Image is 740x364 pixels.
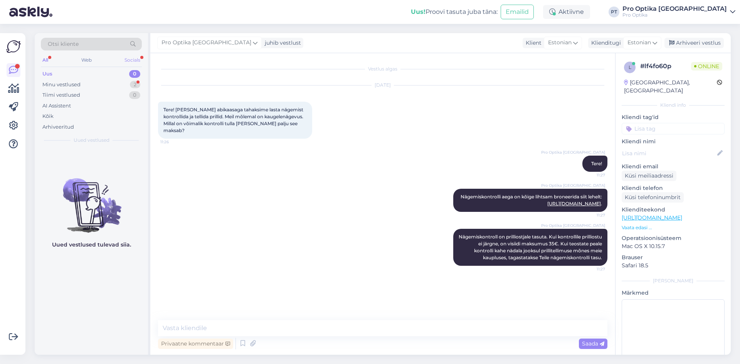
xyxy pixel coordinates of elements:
div: 0 [129,70,140,78]
div: All [41,55,50,65]
span: Pro Optika [GEOGRAPHIC_DATA] [541,149,605,155]
div: Tiimi vestlused [42,91,80,99]
div: [PERSON_NAME] [622,277,725,284]
p: Klienditeekond [622,206,725,214]
div: Aktiivne [543,5,590,19]
div: AI Assistent [42,102,71,110]
div: Kõik [42,112,54,120]
span: Pro Optika [GEOGRAPHIC_DATA] [541,183,605,188]
div: 2 [130,81,140,89]
span: Saada [582,340,604,347]
p: Operatsioonisüsteem [622,234,725,242]
b: Uus! [411,8,425,15]
span: Nägemiskontrolli aega on kõige lihtsam broneerida siit lehelt: . [461,194,602,206]
div: [DATE] [158,82,607,89]
span: Estonian [627,39,651,47]
div: PT [609,7,619,17]
span: 11:27 [576,172,605,178]
div: Küsi meiliaadressi [622,171,676,181]
p: Kliendi tag'id [622,113,725,121]
div: Proovi tasuta juba täna: [411,7,498,17]
a: [URL][DOMAIN_NAME] [547,201,601,206]
div: Kliendi info [622,102,725,109]
div: Arhiveeritud [42,123,74,131]
input: Lisa tag [622,123,725,134]
div: Vestlus algas [158,65,607,72]
div: Uus [42,70,52,78]
span: Otsi kliente [48,40,79,48]
div: Pro Optika [622,12,727,18]
span: Pro Optika [GEOGRAPHIC_DATA] [541,223,605,228]
span: Tere! [591,161,602,166]
span: 11:27 [576,266,605,272]
span: Uued vestlused [74,137,109,144]
span: l [629,64,631,70]
div: Klienditugi [588,39,621,47]
div: Socials [123,55,142,65]
a: Pro Optika [GEOGRAPHIC_DATA]Pro Optika [622,6,735,18]
div: juhib vestlust [262,39,301,47]
img: No chats [35,164,148,234]
div: Klient [523,39,542,47]
p: Kliendi email [622,163,725,171]
span: Nägemiskontroll on prilliostjale tasuta. Kui kontrollile prilliostu ei järgne, on visiidi maksumu... [459,234,603,260]
img: Askly Logo [6,39,21,54]
div: Arhiveeri vestlus [664,38,724,48]
a: [URL][DOMAIN_NAME] [622,214,682,221]
p: Brauser [622,253,725,262]
p: Mac OS X 10.15.7 [622,242,725,250]
p: Kliendi telefon [622,184,725,192]
div: Minu vestlused [42,81,81,89]
div: 0 [129,91,140,99]
div: [GEOGRAPHIC_DATA], [GEOGRAPHIC_DATA] [624,79,717,95]
p: Vaata edasi ... [622,224,725,231]
button: Emailid [501,5,534,19]
span: Estonian [548,39,572,47]
p: Uued vestlused tulevad siia. [52,241,131,249]
p: Märkmed [622,289,725,297]
span: Tere! [PERSON_NAME] abikaasaga tahaksime lasta nägemist kontrollida ja tellida prillid. Meil mõle... [163,107,304,133]
p: Kliendi nimi [622,138,725,146]
span: Pro Optika [GEOGRAPHIC_DATA] [161,39,251,47]
div: # lf4fo60p [640,62,691,71]
div: Privaatne kommentaar [158,339,233,349]
span: 11:26 [160,139,189,145]
span: Online [691,62,722,70]
p: Safari 18.5 [622,262,725,270]
span: 11:27 [576,212,605,218]
div: Pro Optika [GEOGRAPHIC_DATA] [622,6,727,12]
input: Lisa nimi [622,149,716,158]
div: Küsi telefoninumbrit [622,192,684,203]
div: Web [80,55,93,65]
